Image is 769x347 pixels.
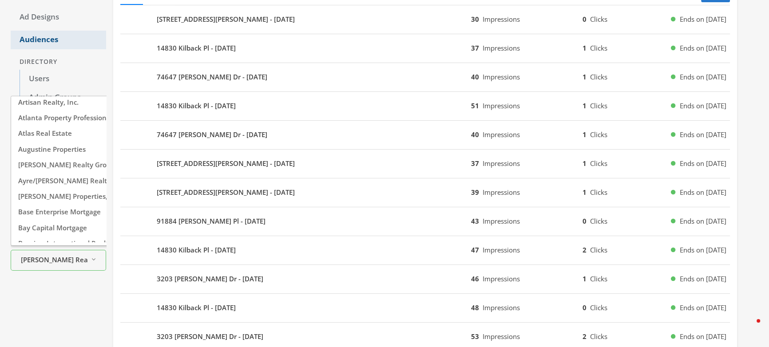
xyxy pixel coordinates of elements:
[590,72,607,81] span: Clicks
[590,159,607,168] span: Clicks
[120,211,730,232] button: 91884 [PERSON_NAME] Pl - [DATE]43Impressions0ClicksEnds on [DATE]
[157,130,267,140] b: 74647 [PERSON_NAME] Dr - [DATE]
[583,303,587,312] b: 0
[471,332,479,341] b: 53
[680,216,726,226] span: Ends on [DATE]
[11,250,106,271] button: [PERSON_NAME] Realty
[120,38,730,59] button: 14830 Kilback Pl - [DATE]37Impressions1ClicksEnds on [DATE]
[583,130,587,139] b: 1
[590,15,607,24] span: Clicks
[590,188,607,197] span: Clicks
[583,217,587,225] b: 0
[11,8,106,27] a: Ad Designs
[157,72,267,82] b: 74647 [PERSON_NAME] Dr - [DATE]
[482,245,519,254] span: Impressions
[482,15,519,24] span: Impressions
[590,101,607,110] span: Clicks
[471,72,479,81] b: 40
[120,67,730,88] button: 74647 [PERSON_NAME] Dr - [DATE]40Impressions1ClicksEnds on [DATE]
[482,130,519,139] span: Impressions
[680,158,726,169] span: Ends on [DATE]
[15,174,151,188] button: Ayre/[PERSON_NAME] Realtors
[482,72,519,81] span: Impressions
[590,303,607,312] span: Clicks
[590,130,607,139] span: Clicks
[11,54,106,70] div: Directory
[18,192,119,201] span: [PERSON_NAME] Properties, Inc
[471,245,479,254] b: 47
[18,223,87,232] span: Bay Capital Mortgage
[15,237,151,250] button: Bayview International Realty
[157,216,266,226] b: 91884 [PERSON_NAME] Pl - [DATE]
[157,158,295,169] b: [STREET_ADDRESS][PERSON_NAME] - [DATE]
[120,124,730,146] button: 74647 [PERSON_NAME] Dr - [DATE]40Impressions1ClicksEnds on [DATE]
[157,101,236,111] b: 14830 Kilback Pl - [DATE]
[471,101,479,110] b: 51
[583,72,587,81] b: 1
[482,159,519,168] span: Impressions
[482,332,519,341] span: Impressions
[739,317,760,338] iframe: Intercom live chat
[15,111,151,125] button: Atlanta Property Professionals
[20,70,106,88] a: Users
[157,274,263,284] b: 3203 [PERSON_NAME] Dr - [DATE]
[15,127,151,141] button: Atlas Real Estate
[471,188,479,197] b: 39
[680,331,726,342] span: Ends on [DATE]
[18,176,117,185] span: Ayre/[PERSON_NAME] Realtors
[18,129,72,138] span: Atlas Real Estate
[120,240,730,261] button: 14830 Kilback Pl - [DATE]47Impressions2ClicksEnds on [DATE]
[680,43,726,53] span: Ends on [DATE]
[20,88,106,107] a: Admin Groups
[15,221,151,235] button: Bay Capital Mortgage
[471,303,479,312] b: 48
[482,274,519,283] span: Impressions
[680,245,726,255] span: Ends on [DATE]
[15,189,151,203] button: [PERSON_NAME] Properties, Inc
[590,274,607,283] span: Clicks
[482,101,519,110] span: Impressions
[583,188,587,197] b: 1
[680,274,726,284] span: Ends on [DATE]
[471,15,479,24] b: 30
[157,43,236,53] b: 14830 Kilback Pl - [DATE]
[157,245,236,255] b: 14830 Kilback Pl - [DATE]
[482,43,519,52] span: Impressions
[583,101,587,110] b: 1
[157,187,295,197] b: [STREET_ADDRESS][PERSON_NAME] - [DATE]
[583,43,587,52] b: 1
[680,130,726,140] span: Ends on [DATE]
[471,130,479,139] b: 40
[120,153,730,174] button: [STREET_ADDRESS][PERSON_NAME] - [DATE]37Impressions1ClicksEnds on [DATE]
[583,159,587,168] b: 1
[680,303,726,313] span: Ends on [DATE]
[590,245,607,254] span: Clicks
[18,208,101,217] span: Base Enterprise Mortgage
[482,217,519,225] span: Impressions
[583,245,587,254] b: 2
[590,332,607,341] span: Clicks
[21,255,87,265] span: [PERSON_NAME] Realty
[18,239,112,248] span: Bayview International Realty
[583,274,587,283] b: 1
[583,15,587,24] b: 0
[15,142,151,156] button: Augustine Properties
[18,98,79,106] span: Artisan Realty, Inc.
[18,161,115,170] span: [PERSON_NAME] Realty Group
[18,145,86,154] span: Augustine Properties
[583,332,587,341] b: 2
[590,217,607,225] span: Clicks
[120,9,730,30] button: [STREET_ADDRESS][PERSON_NAME] - [DATE]30Impressions0ClicksEnds on [DATE]
[471,274,479,283] b: 46
[680,101,726,111] span: Ends on [DATE]
[471,43,479,52] b: 37
[482,188,519,197] span: Impressions
[120,182,730,203] button: [STREET_ADDRESS][PERSON_NAME] - [DATE]39Impressions1ClicksEnds on [DATE]
[471,159,479,168] b: 37
[157,331,263,342] b: 3203 [PERSON_NAME] Dr - [DATE]
[680,72,726,82] span: Ends on [DATE]
[680,187,726,197] span: Ends on [DATE]
[680,14,726,24] span: Ends on [DATE]
[482,303,519,312] span: Impressions
[120,268,730,290] button: 3203 [PERSON_NAME] Dr - [DATE]46Impressions1ClicksEnds on [DATE]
